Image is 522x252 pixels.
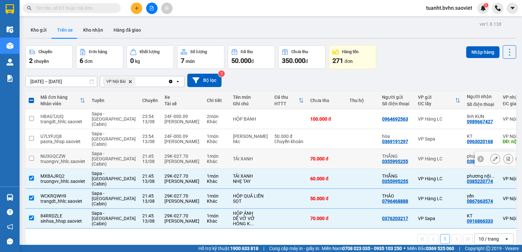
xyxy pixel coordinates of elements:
[142,179,158,184] div: 13/08
[7,238,13,245] span: message
[40,154,85,159] div: NU3GQCZW
[130,57,134,65] span: 0
[27,6,32,10] span: search
[241,50,253,54] div: Đã thu
[480,5,486,11] img: icon-new-feature
[467,114,496,119] div: linh KUN
[479,236,499,242] div: 10 / trang
[467,218,493,224] div: 0916866333
[142,193,158,199] div: 21:45
[467,179,493,184] div: 0385220774
[250,221,254,226] span: ...
[230,246,258,251] strong: 1900 633 818
[108,22,146,38] button: Hàng đã giao
[78,22,108,38] button: Kho nhận
[164,154,200,159] div: 29K-027.70
[322,245,402,252] span: Miền Nam
[271,92,307,109] th: Toggle SortBy
[233,211,268,216] div: HỘP ẢNH
[495,5,501,11] img: phone-icon
[418,95,455,100] div: VP gửi
[52,22,78,38] button: Trên xe
[92,98,136,103] div: Tuyến
[418,176,460,181] div: VP Hàng LC
[269,245,320,252] span: Cung cấp máy in - giấy in:
[92,151,136,167] span: Sapa - [GEOGRAPHIC_DATA] (Cabin)
[480,21,501,28] div: ver 1.8.138
[510,5,515,11] span: caret-down
[467,159,493,164] div: 0385220774
[218,70,225,77] sup: 3
[382,116,408,122] div: 0964692563
[29,57,33,65] span: 2
[164,101,200,106] div: Tài xế
[142,134,158,139] div: 23:54
[190,50,207,54] div: Số lượng
[40,101,80,106] div: Nhân viên
[382,139,408,144] div: 0369191297
[149,6,154,10] span: file-add
[291,50,308,54] div: Chưa thu
[164,114,200,119] div: 24F-000.09
[164,134,200,139] div: 24F-000.09
[459,245,460,252] span: |
[7,42,13,49] img: warehouse-icon
[486,246,490,251] span: copyright
[92,211,136,226] span: Sapa - [GEOGRAPHIC_DATA] (Cabin)
[207,173,226,179] div: 1 món
[164,213,200,218] div: 29K-027.70
[142,218,158,224] div: 13/08
[233,101,268,106] div: Ghi chú
[7,26,13,33] img: warehouse-icon
[233,139,268,144] div: hkc
[382,173,411,179] div: THẮNG
[418,116,460,122] div: VP Hàng LC
[466,46,499,58] button: Nhập hàng
[84,59,93,64] span: đơn
[207,218,226,224] div: Khác
[382,216,408,221] div: 0376203217
[207,154,226,159] div: 1 món
[7,224,13,230] span: notification
[382,95,411,100] div: Người gửi
[415,92,464,109] th: Toggle SortBy
[40,173,85,179] div: MXBAJRQ2
[146,3,158,14] button: file-add
[80,57,83,65] span: 6
[310,196,343,201] div: 50.000 đ
[467,94,496,99] div: Người nhận
[164,199,200,204] div: [PERSON_NAME]
[175,79,180,84] svg: open
[467,119,493,124] div: 0989667427
[274,95,299,100] div: Đã thu
[507,3,518,14] button: caret-down
[484,3,488,7] sup: 1
[40,139,85,144] div: paota_hhsp.saoviet
[418,216,460,221] div: VP Sapa
[382,154,411,159] div: THẮNG
[164,6,169,10] span: aim
[142,173,158,179] div: 21:45
[485,3,487,7] span: 1
[467,199,493,204] div: 0867663574
[233,216,268,226] div: DẼ VỠ VỠ HỎNG K CHỊU
[421,4,477,12] span: tuanht.bvhn.saoviet
[135,59,140,64] span: kg
[382,199,408,204] div: 0796468888
[418,156,460,161] div: VP Hàng LC
[40,179,85,184] div: truongvv_hhlc.saoviet
[38,50,52,54] div: Chuyến
[467,154,496,159] div: phương nội bài
[231,57,251,65] span: 50.000
[164,193,200,199] div: 29K-027.70
[7,75,13,82] img: solution-icon
[34,59,49,64] span: chuyến
[310,116,343,122] div: 100.000 đ
[7,209,13,215] span: question-circle
[40,218,85,224] div: sinhsa_hhsp.saoviet
[207,213,226,218] div: 1 món
[140,50,160,54] div: Khối lượng
[92,131,136,147] span: Sapa - [GEOGRAPHIC_DATA] (Cabin)
[233,173,268,179] div: TẢI XANH
[467,173,496,179] div: phương nội bài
